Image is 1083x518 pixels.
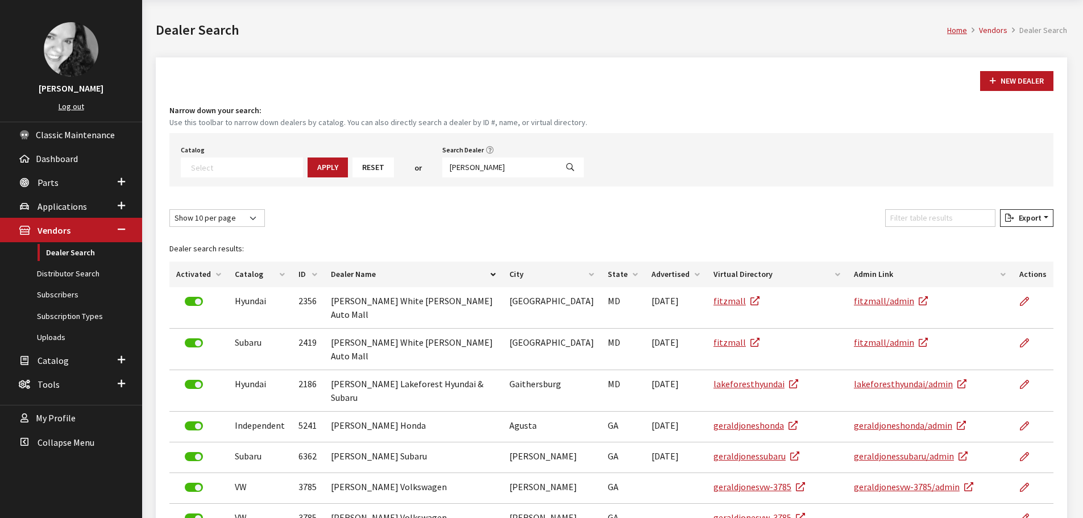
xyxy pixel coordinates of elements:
a: lakeforesthyundai/admin [854,378,966,389]
button: Reset [352,158,394,177]
button: Export [1000,209,1053,227]
label: Search Dealer [442,145,484,155]
a: Edit Dealer [1019,442,1039,471]
a: fitzmall/admin [854,295,928,306]
td: [DATE] [645,370,707,412]
th: Advertised: activate to sort column ascending [645,262,707,287]
td: [GEOGRAPHIC_DATA] [503,329,601,370]
td: [DATE] [645,287,707,329]
span: or [414,162,422,174]
label: Deactivate Dealer [185,297,203,306]
th: Catalog: activate to sort column ascending [228,262,292,287]
input: Filter table results [885,209,995,227]
td: Subaru [228,442,292,473]
td: 2419 [292,329,324,370]
a: fitzmall/admin [854,337,928,348]
th: State: activate to sort column ascending [601,262,645,287]
td: [PERSON_NAME] Volkswagen [324,473,503,504]
a: geraldjonesvw-3785 [713,481,805,492]
h3: [PERSON_NAME] [11,81,131,95]
a: geraldjoneshonda [713,420,798,431]
button: Search [557,158,584,177]
textarea: Search [191,162,302,172]
td: [DATE] [645,412,707,442]
a: geraldjoneshonda/admin [854,420,966,431]
button: New Dealer [980,71,1053,91]
td: [PERSON_NAME] Subaru [324,442,503,473]
span: My Profile [36,413,76,424]
a: Edit Dealer [1019,329,1039,357]
td: GA [601,442,645,473]
span: Vendors [38,225,70,237]
td: MD [601,329,645,370]
th: Activated: activate to sort column ascending [169,262,228,287]
td: Hyundai [228,287,292,329]
td: 2186 [292,370,324,412]
td: [GEOGRAPHIC_DATA] [503,287,601,329]
a: geraldjonessubaru [713,450,799,462]
li: Dealer Search [1007,24,1067,36]
a: Edit Dealer [1019,287,1039,316]
button: Apply [308,158,348,177]
a: Edit Dealer [1019,370,1039,399]
span: Export [1014,213,1041,223]
td: 6362 [292,442,324,473]
small: Use this toolbar to narrow down dealers by catalog. You can also directly search a dealer by ID #... [169,117,1053,129]
label: Deactivate Dealer [185,380,203,389]
th: Dealer Name: activate to sort column descending [324,262,503,287]
td: 2356 [292,287,324,329]
span: Collapse Menu [38,437,94,448]
td: 5241 [292,412,324,442]
h1: Dealer Search [156,20,947,40]
span: Classic Maintenance [36,129,115,140]
td: VW [228,473,292,504]
td: [DATE] [645,329,707,370]
td: Independent [228,412,292,442]
td: GA [601,412,645,442]
td: Agusta [503,412,601,442]
a: Home [947,25,967,35]
td: MD [601,370,645,412]
td: GA [601,473,645,504]
a: geraldjonessubaru/admin [854,450,968,462]
span: Tools [38,379,60,390]
label: Catalog [181,145,205,155]
th: Virtual Directory: activate to sort column ascending [707,262,847,287]
span: Parts [38,177,59,188]
a: fitzmall [713,337,760,348]
td: [PERSON_NAME] [503,473,601,504]
span: Select [181,158,303,177]
td: [PERSON_NAME] [503,442,601,473]
span: Dashboard [36,153,78,164]
td: 3785 [292,473,324,504]
a: lakeforesthyundai [713,378,798,389]
td: [PERSON_NAME] Lakeforest Hyundai & Subaru [324,370,503,412]
th: Actions [1013,262,1053,287]
td: [PERSON_NAME] Honda [324,412,503,442]
label: Deactivate Dealer [185,421,203,430]
td: Hyundai [228,370,292,412]
caption: Dealer search results: [169,236,1053,262]
td: [DATE] [645,442,707,473]
a: Log out [59,101,84,111]
input: Search [442,158,557,177]
td: [PERSON_NAME] White [PERSON_NAME] Auto Mall [324,287,503,329]
img: Khrystal Dorton [44,22,98,77]
a: Edit Dealer [1019,473,1039,502]
td: Subaru [228,329,292,370]
label: Deactivate Dealer [185,452,203,461]
td: [PERSON_NAME] White [PERSON_NAME] Auto Mall [324,329,503,370]
li: Vendors [967,24,1007,36]
a: Edit Dealer [1019,412,1039,440]
h4: Narrow down your search: [169,105,1053,117]
td: MD [601,287,645,329]
td: Gaithersburg [503,370,601,412]
th: ID: activate to sort column ascending [292,262,324,287]
label: Deactivate Dealer [185,483,203,492]
th: City: activate to sort column ascending [503,262,601,287]
span: Applications [38,201,87,212]
label: Deactivate Dealer [185,338,203,347]
a: geraldjonesvw-3785/admin [854,481,973,492]
th: Admin Link: activate to sort column ascending [847,262,1013,287]
a: fitzmall [713,295,760,306]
